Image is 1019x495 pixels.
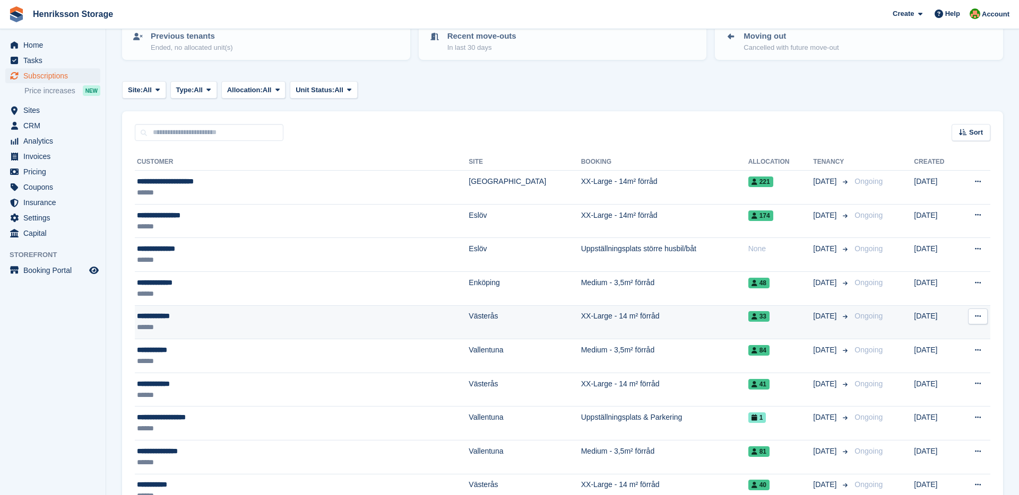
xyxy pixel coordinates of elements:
[813,378,839,390] span: [DATE]
[135,154,469,171] th: Customer
[813,479,839,490] span: [DATE]
[748,243,814,254] div: None
[151,42,233,53] p: Ended, no allocated unit(s)
[24,86,75,96] span: Price increases
[23,226,87,241] span: Capital
[469,171,581,205] td: [GEOGRAPHIC_DATA]
[5,180,100,195] a: menu
[748,412,766,423] span: 1
[23,195,87,210] span: Insurance
[23,164,87,179] span: Pricing
[581,373,748,406] td: XX-Large - 14 m² förråd
[748,176,773,187] span: 221
[970,8,980,19] img: Mikael Holmström
[469,238,581,272] td: Eslöv
[748,311,770,322] span: 33
[854,211,883,219] span: Ongoing
[969,127,983,138] span: Sort
[23,53,87,68] span: Tasks
[813,412,839,423] span: [DATE]
[5,53,100,68] a: menu
[914,171,958,205] td: [DATE]
[447,42,516,53] p: In last 30 days
[748,446,770,457] span: 81
[854,413,883,421] span: Ongoing
[748,154,814,171] th: Allocation
[813,154,850,171] th: Tenancy
[581,204,748,238] td: XX-Large - 14m² förråd
[581,171,748,205] td: XX-Large - 14m² förråd
[813,210,839,221] span: [DATE]
[748,278,770,288] span: 48
[469,339,581,373] td: Vallentuna
[581,440,748,474] td: Medium - 3,5m² förråd
[813,344,839,356] span: [DATE]
[23,210,87,225] span: Settings
[813,446,839,457] span: [DATE]
[23,149,87,164] span: Invoices
[744,30,839,42] p: Moving out
[23,180,87,195] span: Coupons
[854,447,883,455] span: Ongoing
[914,339,958,373] td: [DATE]
[854,244,883,253] span: Ongoing
[469,271,581,305] td: Enköping
[290,81,357,99] button: Unit Status: All
[748,210,773,221] span: 174
[5,118,100,133] a: menu
[914,204,958,238] td: [DATE]
[170,81,217,99] button: Type: All
[748,480,770,490] span: 40
[914,440,958,474] td: [DATE]
[227,85,263,95] span: Allocation:
[5,263,100,278] a: menu
[581,271,748,305] td: Medium - 3,5m² förråd
[23,103,87,118] span: Sites
[744,42,839,53] p: Cancelled with future move-out
[420,24,706,59] a: Recent move-outs In last 30 days
[914,271,958,305] td: [DATE]
[982,9,1009,20] span: Account
[581,305,748,339] td: XX-Large - 14 m² förråd
[447,30,516,42] p: Recent move-outs
[5,226,100,241] a: menu
[914,305,958,339] td: [DATE]
[8,6,24,22] img: stora-icon-8386f47178a22dfd0bd8f6a31ec36ba5ce8667c1dd55bd0f319d3a0aa187defe.svg
[854,379,883,388] span: Ongoing
[854,480,883,489] span: Ongoing
[5,103,100,118] a: menu
[5,210,100,225] a: menu
[263,85,272,95] span: All
[914,154,958,171] th: Created
[854,177,883,185] span: Ongoing
[296,85,334,95] span: Unit Status:
[24,85,100,96] a: Price increases NEW
[194,85,203,95] span: All
[748,379,770,390] span: 41
[854,346,883,354] span: Ongoing
[914,406,958,440] td: [DATE]
[5,134,100,148] a: menu
[122,81,166,99] button: Site: All
[10,250,106,260] span: Storefront
[581,154,748,171] th: Booking
[813,311,839,322] span: [DATE]
[469,406,581,440] td: Vallentuna
[23,38,87,52] span: Home
[914,373,958,406] td: [DATE]
[5,195,100,210] a: menu
[334,85,343,95] span: All
[893,8,914,19] span: Create
[5,149,100,164] a: menu
[854,278,883,287] span: Ongoing
[469,440,581,474] td: Vallentuna
[813,277,839,288] span: [DATE]
[469,373,581,406] td: Västerås
[945,8,960,19] span: Help
[581,238,748,272] td: Uppställningsplats större husbil/båt
[23,68,87,83] span: Subscriptions
[29,5,117,23] a: Henriksson Storage
[83,85,100,96] div: NEW
[914,238,958,272] td: [DATE]
[748,345,770,356] span: 84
